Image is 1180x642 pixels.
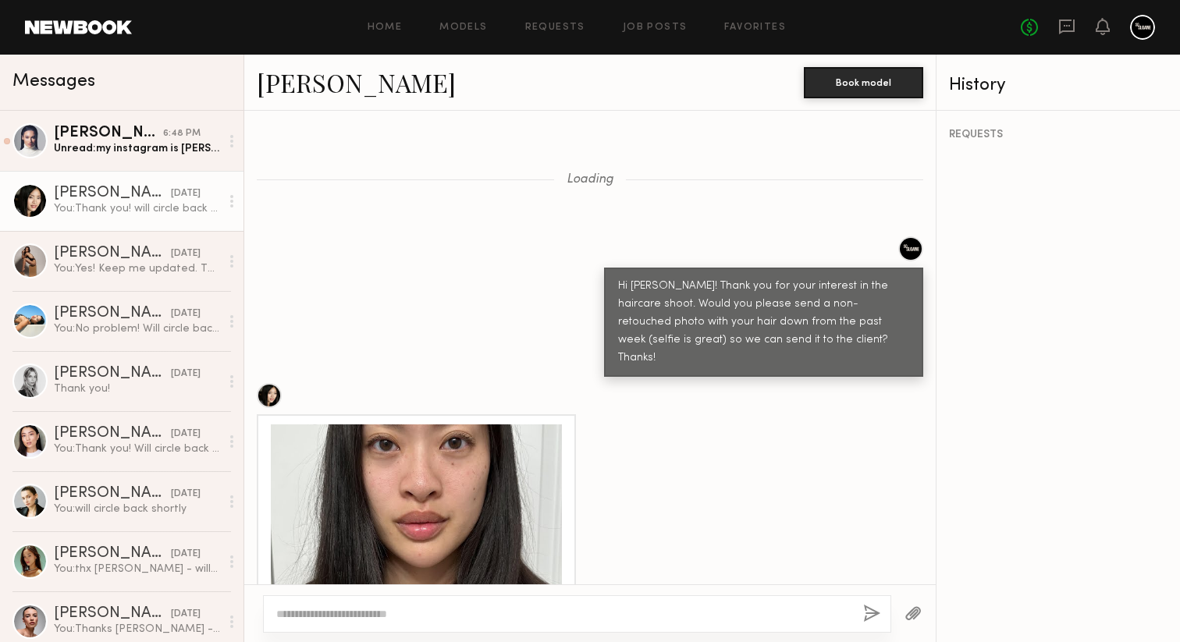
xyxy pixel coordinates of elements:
[54,306,171,321] div: [PERSON_NAME]
[54,246,171,261] div: [PERSON_NAME]
[171,487,201,502] div: [DATE]
[54,381,220,396] div: Thank you!
[54,606,171,622] div: [PERSON_NAME]
[257,66,456,99] a: [PERSON_NAME]
[54,442,220,456] div: You: Thank you! Will circle back asap
[54,261,220,276] div: You: Yes! Keep me updated. Thanks!
[724,23,786,33] a: Favorites
[171,367,201,381] div: [DATE]
[618,278,909,367] div: Hi [PERSON_NAME]! Thank you for your interest in the haircare shoot. Would you please send a non-...
[54,366,171,381] div: [PERSON_NAME]
[804,75,923,88] a: Book model
[949,76,1168,94] div: History
[171,247,201,261] div: [DATE]
[368,23,403,33] a: Home
[949,129,1168,140] div: REQUESTS
[525,23,585,33] a: Requests
[12,73,95,90] span: Messages
[54,321,220,336] div: You: No problem! Will circle back asap!
[54,546,171,562] div: [PERSON_NAME]
[54,502,220,516] div: You: will circle back shortly
[623,23,688,33] a: Job Posts
[163,126,201,141] div: 6:48 PM
[439,23,487,33] a: Models
[171,547,201,562] div: [DATE]
[171,307,201,321] div: [DATE]
[171,186,201,201] div: [DATE]
[171,427,201,442] div: [DATE]
[54,562,220,576] div: You: thx [PERSON_NAME] - will circle back shortly!
[54,426,171,442] div: [PERSON_NAME]
[54,141,220,156] div: Unread: my instagram is [PERSON_NAME] I do not have any tattoos
[804,67,923,98] button: Book model
[54,486,171,502] div: [PERSON_NAME]
[54,622,220,637] div: You: Thanks [PERSON_NAME] - will circle back shortly
[54,186,171,201] div: [PERSON_NAME]
[567,173,613,186] span: Loading
[171,607,201,622] div: [DATE]
[54,126,163,141] div: [PERSON_NAME]
[54,201,220,216] div: You: Thank you! will circle back shortly!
